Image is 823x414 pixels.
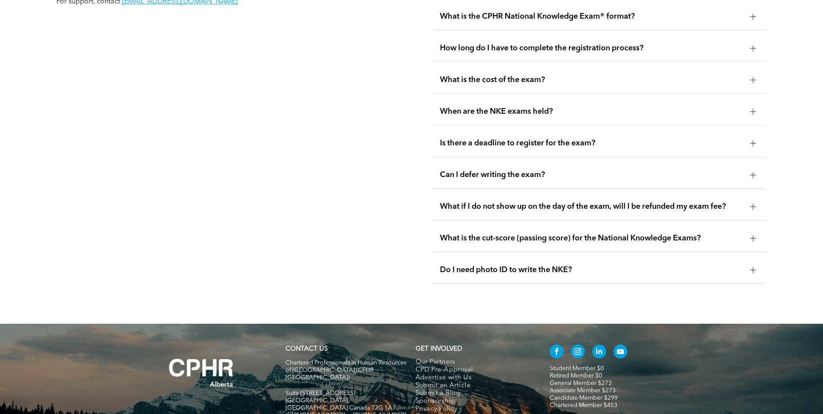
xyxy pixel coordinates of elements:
[440,12,743,21] span: What is the CPHR National Knowledge Exam® format?
[285,390,355,396] span: Suite [STREET_ADDRESS]
[416,346,462,352] span: GET INVOLVED
[151,341,251,404] img: A white background with a few lines on it
[571,345,585,361] a: instagram
[440,75,743,85] span: What is the cost of the exam?
[440,170,743,180] span: Can I defer writing the exam?
[416,382,531,390] a: Submit an Article
[550,365,604,371] a: Student Member $0
[440,138,743,148] span: Is there a deadline to register for the exam?
[550,395,618,401] a: Candidate Member $299
[550,345,564,361] a: facebook
[285,360,407,381] span: Chartered Professionals in Human Resources of [GEOGRAPHIC_DATA] (CPHR [GEOGRAPHIC_DATA])
[285,346,328,352] a: CONTACT US
[416,405,531,413] a: Privacy Policy
[416,390,531,398] a: Submit a Blog
[592,345,606,361] a: linkedin
[440,265,743,275] span: Do I need photo ID to write the NKE?
[613,345,627,361] a: youtube
[550,373,602,379] a: Retired Member $0
[550,388,616,394] a: Associate Member $273
[416,366,531,374] a: CPD Pre-Approval
[416,374,531,382] a: Advertise with Us
[440,202,743,211] span: What if I do not show up on the day of the exam, will I be refunded my exam fee?
[440,107,743,116] span: When are the NKE exams held?
[440,43,743,53] span: How long do I have to complete the registration process?
[550,402,617,408] a: Chartered Member $453
[416,358,531,366] a: Our Partners
[550,380,612,386] a: General Member $273
[440,233,743,243] span: What is the cut-score (passing score) for the National Knowledge Exams?
[285,398,396,411] span: [GEOGRAPHIC_DATA], [GEOGRAPHIC_DATA] Canada T2G 1A1
[416,398,531,405] a: Sponsorship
